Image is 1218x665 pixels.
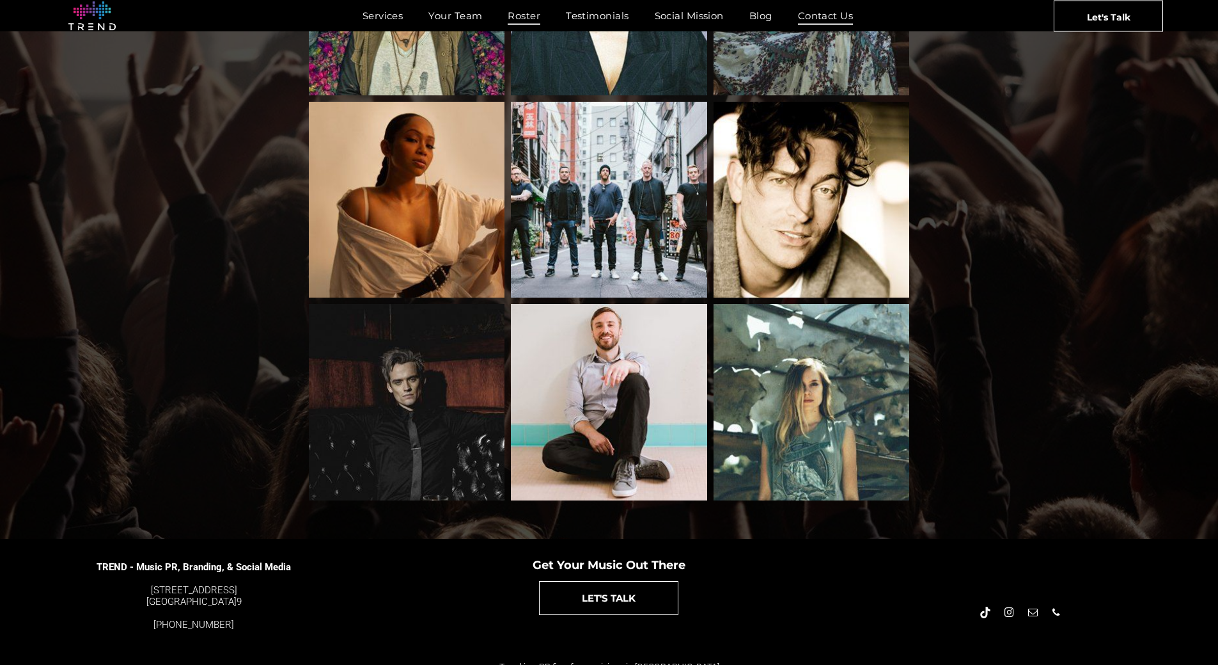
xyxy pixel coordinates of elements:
[978,605,992,623] a: Tiktok
[737,6,785,25] a: Blog
[96,584,292,607] div: 9
[553,6,641,25] a: Testimonials
[1087,1,1130,33] span: Let's Talk
[97,561,291,573] span: TREND - Music PR, Branding, & Social Media
[714,102,910,298] a: Levi Kreis
[511,304,707,501] a: Peter Hollens
[642,6,737,25] a: Social Mission
[798,6,854,25] span: Contact Us
[146,584,237,607] a: [STREET_ADDRESS][GEOGRAPHIC_DATA]
[988,517,1218,665] iframe: Chat Widget
[511,102,707,298] a: THERAMONAFLOWERS
[785,6,866,25] a: Contact Us
[350,6,416,25] a: Services
[309,304,505,501] a: Boy Epic
[533,558,685,572] span: Get Your Music Out There
[582,582,636,614] span: LET'S TALK
[495,6,553,25] a: Roster
[416,6,495,25] a: Your Team
[714,304,910,501] a: talker
[153,619,234,630] a: [PHONE_NUMBER]
[309,102,505,298] a: Zamaera
[539,581,678,615] a: LET'S TALK
[146,584,237,607] font: [STREET_ADDRESS] [GEOGRAPHIC_DATA]
[68,1,116,31] img: logo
